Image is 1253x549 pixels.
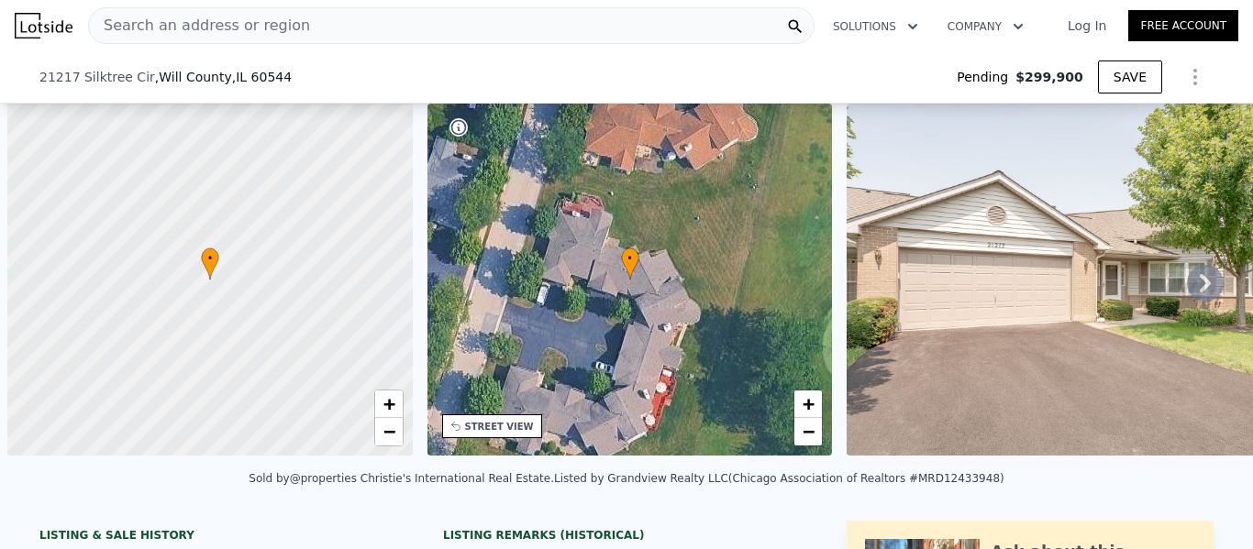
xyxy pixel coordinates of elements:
button: Company [933,10,1038,43]
span: , Will County [155,68,292,86]
span: + [383,392,394,415]
span: Search an address or region [89,15,310,37]
span: − [803,420,815,443]
a: Zoom out [794,418,822,445]
img: Lotside [15,13,72,38]
span: Pending [957,68,1015,86]
button: Show Options [1177,59,1214,95]
span: • [201,250,219,267]
span: , IL 60544 [232,70,292,84]
div: Listing Remarks (Historical) [443,528,810,543]
span: $299,900 [1015,68,1083,86]
div: Listed by Grandview Realty LLC (Chicago Association of Realtors #MRD12433948) [554,472,1004,485]
a: Zoom out [375,418,403,445]
span: + [803,392,815,415]
a: Log In [1046,16,1128,35]
a: Free Account [1128,10,1238,41]
button: Solutions [818,10,933,43]
button: SAVE [1098,60,1162,93]
span: 21217 Silktree Cir [39,68,155,86]
div: • [201,247,219,280]
div: Sold by @properties Christie's International Real Estate . [249,472,554,485]
a: Zoom in [375,390,403,418]
div: • [621,247,639,280]
a: Zoom in [794,390,822,418]
div: STREET VIEW [465,420,534,434]
div: LISTING & SALE HISTORY [39,528,406,546]
span: • [621,250,639,267]
span: − [383,420,394,443]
